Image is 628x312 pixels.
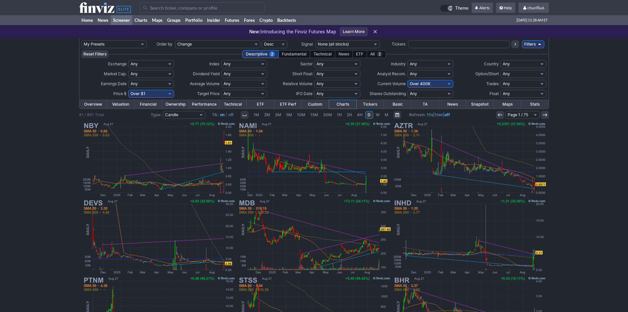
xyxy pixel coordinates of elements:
[286,112,292,117] span: 5M
[355,111,365,119] a: 4H
[249,28,336,35] p: Introducing the Finviz Futures Map
[335,111,344,119] a: 1H
[393,111,401,119] button: Range
[321,111,334,119] a: 30M
[140,2,265,13] input: Search
[490,91,499,96] span: Float
[347,112,352,117] span: 2H
[278,50,310,58] div: Fundamental
[357,112,363,117] span: 4H
[377,52,382,57] span: 2
[189,100,219,109] a: Performance
[242,15,257,25] a: Forex
[517,15,548,25] span: [DATE] 11:28 AM ET
[269,52,275,57] span: 2
[79,15,95,25] a: Home
[310,50,335,58] div: Technical
[82,121,236,198] img: NBY - Novabay Pharmaceuticals Inc - Stock Price Chart
[439,100,466,109] a: News
[368,112,371,117] span: D
[107,100,134,109] a: Valuation
[519,3,549,13] a: chunfliu6
[377,81,406,86] span: Current Volume
[101,81,127,86] span: Earnings Date
[444,112,450,117] a: off
[494,100,521,109] a: Maps
[472,3,493,13] a: Alerts
[466,100,493,109] a: Snapshot
[197,91,220,96] span: Target Price
[352,50,367,58] div: ETF
[310,112,318,117] span: 15M
[223,15,242,25] a: Futures
[329,100,356,109] a: Charts
[82,198,236,275] img: DEVS - DevvStream Corp - Stock Price Chart
[249,29,260,34] span: New:
[392,42,405,47] span: Tickers
[275,112,281,117] span: 3M
[335,50,353,58] div: News
[209,61,220,66] span: Index
[382,111,391,119] a: M
[365,111,373,119] a: D
[376,112,380,117] span: W
[150,15,165,25] a: Maps
[295,111,308,119] a: 10M
[300,61,313,66] span: Sector
[521,100,549,109] a: Stats
[219,100,247,109] a: Technical
[151,112,162,117] b: Type:
[79,112,104,118] div: #1 / 891 Total
[284,111,294,119] a: 5M
[370,91,406,96] span: Shares Outstanding
[132,15,150,25] a: Charts
[165,15,183,25] a: Groups
[522,40,544,48] a: Filters
[274,100,302,109] a: ETF Perf
[257,15,275,25] a: Crypto
[409,112,450,118] span: | |
[484,61,499,66] span: Country
[296,91,313,96] span: IPO Date
[455,5,468,12] span: Theme
[254,112,259,117] span: 1M
[251,111,261,119] a: 1M
[242,50,279,58] div: Descriptive
[486,81,499,86] span: Trades
[374,111,382,119] a: W
[308,111,320,119] a: 15M
[427,112,433,117] a: 10s
[95,15,111,25] a: News
[220,112,224,117] b: on
[292,71,313,76] span: Short Float
[367,50,386,58] div: All
[262,111,272,119] a: 2M
[162,100,189,109] a: Ownership
[212,112,219,117] b: TA:
[434,112,443,117] a: 1min
[113,91,127,96] span: Price $
[337,112,342,117] span: 1H
[226,112,227,117] span: |
[228,112,233,117] a: off
[385,112,388,117] span: M
[104,71,127,76] span: Market Cap.
[297,112,305,117] span: 10M
[377,71,406,76] span: Analyst Recom.
[108,61,127,66] span: Exchange
[190,81,220,86] span: Average Volume
[409,112,426,117] b: Refresh:
[496,3,515,13] a: Help
[384,100,411,109] a: Basic
[475,71,499,76] span: Option/Short
[275,15,298,25] a: Backtests
[157,42,172,47] span: Order by
[392,198,547,275] img: INHD - Inno Holdings Inc - Stock Price Chart
[247,100,274,109] a: ETF
[283,81,313,86] span: Relative Volume
[440,5,468,12] a: Theme
[392,121,547,198] img: AZTR - Azitra Inc - Stock Price Chart
[340,27,368,36] a: Learn More
[356,100,384,109] a: Tickers
[264,112,270,117] span: 2M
